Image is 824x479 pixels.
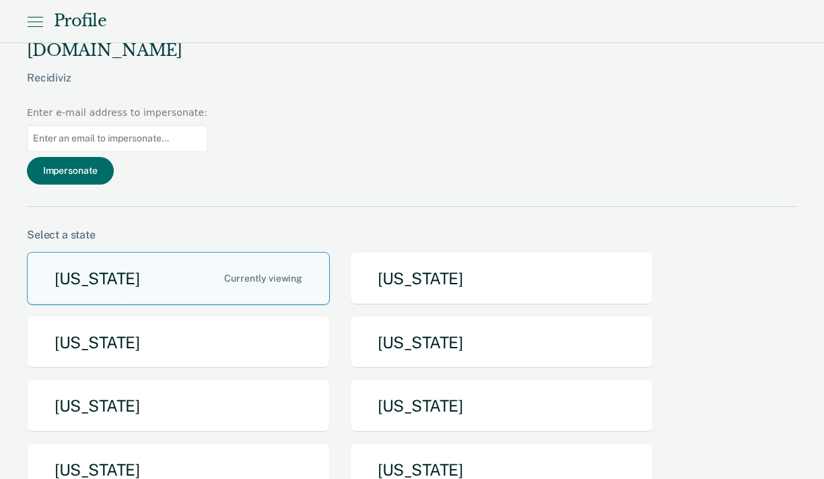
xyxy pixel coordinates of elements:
button: [US_STATE] [27,379,330,433]
button: [US_STATE] [350,379,653,433]
button: [US_STATE] [350,252,653,305]
button: [US_STATE] [27,252,330,305]
button: Impersonate [27,157,114,185]
div: Recidiviz [27,71,797,106]
div: Profile [54,11,106,31]
div: Select a state [27,228,797,241]
input: Enter an email to impersonate... [27,125,207,152]
div: Enter e-mail address to impersonate: [27,106,207,120]
button: [US_STATE] [27,316,330,369]
button: [US_STATE] [350,316,653,369]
